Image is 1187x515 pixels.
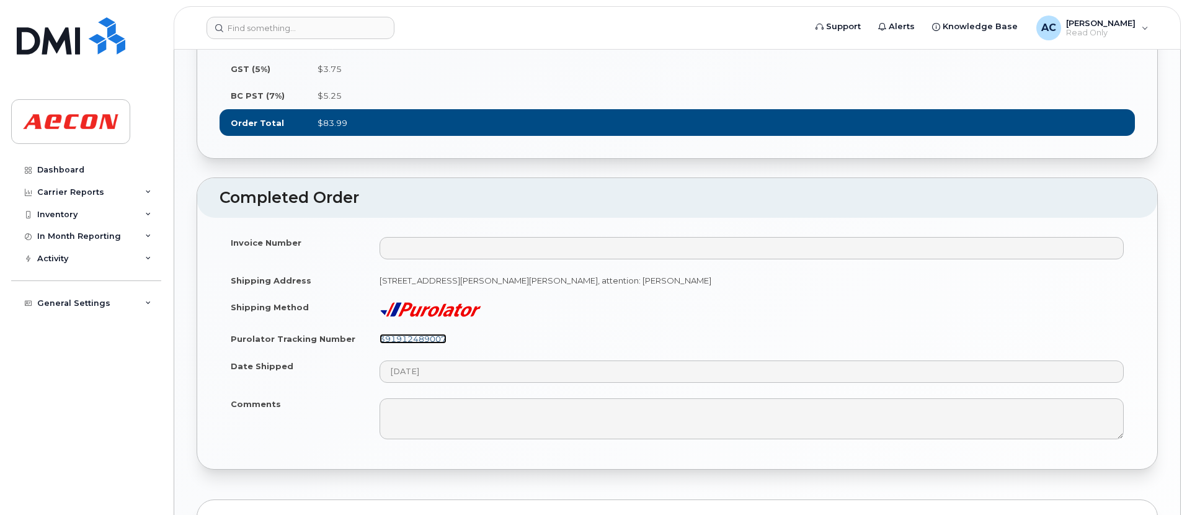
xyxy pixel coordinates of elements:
label: Invoice Number [231,237,301,249]
span: $3.75 [318,64,342,74]
a: Alerts [869,14,923,39]
a: Support [807,14,869,39]
a: Knowledge Base [923,14,1026,39]
input: Find something... [207,17,394,39]
span: Alerts [889,20,915,33]
label: Shipping Address [231,275,311,287]
label: Order Total [231,117,284,129]
span: Knowledge Base [943,20,1018,33]
span: [PERSON_NAME] [1066,18,1136,28]
div: Audrey Coutu [1028,16,1157,40]
span: $83.99 [318,118,347,128]
a: 391912489007 [380,334,447,344]
img: purolator-9dc0d6913a5419968391dc55414bb4d415dd17fc9089aa56d78149fa0af40473.png [380,302,481,318]
span: $5.25 [318,91,342,101]
label: BC PST (7%) [231,90,285,102]
span: Read Only [1066,28,1136,38]
td: [STREET_ADDRESS][PERSON_NAME][PERSON_NAME], attention: [PERSON_NAME] [368,267,1135,294]
span: Support [826,20,861,33]
label: Purolator Tracking Number [231,333,355,345]
label: Comments [231,398,281,410]
label: GST (5%) [231,63,270,75]
h2: Completed Order [220,189,1135,207]
span: AC [1041,20,1056,35]
label: Date Shipped [231,361,293,372]
label: Shipping Method [231,302,309,313]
